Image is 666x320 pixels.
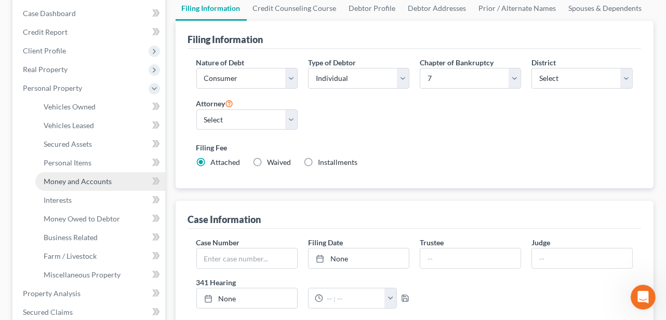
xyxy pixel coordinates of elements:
a: Miscellaneous Property [35,266,165,284]
textarea: Message… [9,219,199,236]
input: -- [532,248,632,268]
span: Property Analysis [23,289,81,298]
button: go back [7,4,26,24]
button: Gif picker [33,241,41,249]
div: Emma says… [8,7,199,231]
a: Property Analysis [15,284,165,303]
iframe: Intercom live chat [631,285,656,310]
img: Profile image for Emma [30,6,46,22]
span: Client Profile [23,46,66,55]
span: Interests [44,196,72,204]
span: Farm / Livestock [44,252,97,260]
span: Money and Accounts [44,177,112,186]
h1: [PERSON_NAME] [50,5,118,13]
label: Nature of Debt [196,57,245,68]
span: Secured Claims [23,308,73,316]
span: Money Owed to Debtor [44,214,120,223]
a: Vehicles Leased [35,116,165,135]
span: Personal Property [23,84,82,92]
label: Type of Debtor [308,57,356,68]
span: Secured Assets [44,140,92,148]
span: Installments [318,158,358,166]
span: Business Related [44,233,98,242]
label: District [531,57,556,68]
div: Case Information [188,213,261,226]
a: Personal Items [35,154,165,172]
span: Vehicles Leased [44,121,94,130]
input: -- : -- [323,288,385,308]
button: Home [181,4,201,24]
div: Starting [DATE], PACER requires Multi-Factor Authentication (MFA) for all filers in select distri... [17,39,162,79]
label: 341 Hearing [191,277,415,288]
label: Filing Fee [196,142,633,153]
a: Secured Assets [35,135,165,154]
span: Miscellaneous Property [44,270,121,279]
a: Money and Accounts [35,172,165,191]
label: Judge [531,237,550,248]
i: We use the Salesforce Authenticator app for MFA at NextChapter and other users are reporting the ... [17,157,155,196]
a: Farm / Livestock [35,247,165,266]
a: Interests [35,191,165,210]
div: Please be sure to enable MFA in your PACER account settings. Once enabled, you will have to enter... [17,85,162,136]
span: Real Property [23,65,68,74]
button: Emoji picker [16,241,24,249]
button: Upload attachment [49,241,58,249]
input: Enter case number... [197,248,297,268]
a: Money Owed to Debtor [35,210,165,228]
a: Credit Report [15,23,165,41]
label: Case Number [196,237,240,248]
div: [PERSON_NAME] • 36m ago [17,211,104,217]
a: Learn More Here [17,142,77,150]
input: -- [420,248,521,268]
span: Waived [268,158,291,166]
div: Filing Information [188,33,263,46]
label: Chapter of Bankruptcy [420,57,494,68]
label: Attorney [196,97,234,109]
span: Attached [211,158,241,166]
a: None [197,288,297,308]
b: 2 minutes [64,106,105,114]
a: Case Dashboard [15,4,165,23]
span: Vehicles Owned [44,102,96,111]
div: 🚨 PACER Multi-Factor Authentication Now Required 🚨Starting [DATE], PACER requires Multi-Factor Au... [8,7,170,208]
p: Active [DATE] [50,13,96,23]
span: Personal Items [44,158,91,167]
button: Send a message… [178,236,195,253]
b: 🚨 PACER Multi-Factor Authentication Now Required 🚨 [17,14,149,33]
span: Credit Report [23,27,68,36]
label: Filing Date [308,237,343,248]
a: None [309,248,409,268]
span: Case Dashboard [23,9,76,18]
label: Trustee [420,237,444,248]
a: Business Related [35,228,165,247]
a: Vehicles Owned [35,98,165,116]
